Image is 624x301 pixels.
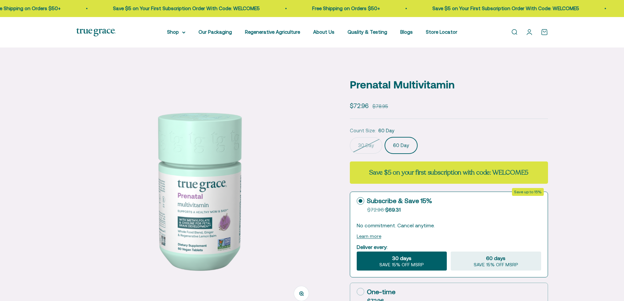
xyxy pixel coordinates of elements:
[112,5,258,12] p: Save $5 on Your First Subscription Order With Code: WELCOME5
[350,127,376,135] legend: Count Size:
[400,29,413,35] a: Blogs
[369,168,528,177] strong: Save $5 on your first subscription with code: WELCOME5
[426,29,457,35] a: Store Locator
[350,76,548,93] p: Prenatal Multivitamin
[313,29,334,35] a: About Us
[378,127,394,135] span: 60 Day
[372,103,388,110] compare-at-price: $78.95
[350,101,369,111] sale-price: $72.96
[348,29,387,35] a: Quality & Testing
[311,6,379,11] a: Free Shipping on Orders $50+
[199,29,232,35] a: Our Packaging
[167,28,185,36] summary: Shop
[431,5,578,12] p: Save $5 on Your First Subscription Order With Code: WELCOME5
[245,29,300,35] a: Regenerative Agriculture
